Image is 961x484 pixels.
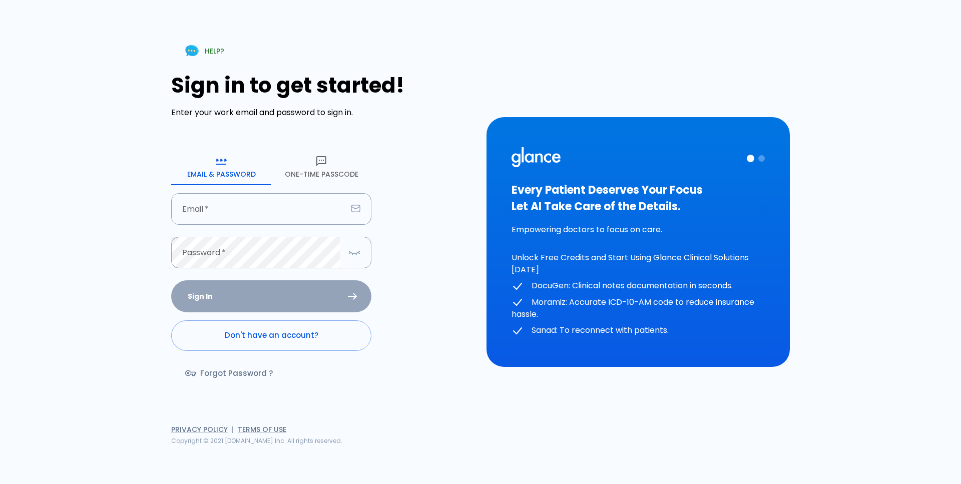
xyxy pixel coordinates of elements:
a: Forgot Password ? [171,359,289,388]
a: Privacy Policy [171,424,228,434]
a: HELP? [171,38,236,64]
p: DocuGen: Clinical notes documentation in seconds. [512,280,765,292]
input: dr.ahmed@clinic.com [171,193,347,225]
button: One-Time Passcode [271,149,371,185]
p: Moramiz: Accurate ICD-10-AM code to reduce insurance hassle. [512,296,765,321]
a: Terms of Use [238,424,286,434]
p: Unlock Free Credits and Start Using Glance Clinical Solutions [DATE] [512,252,765,276]
button: Email & Password [171,149,271,185]
span: | [232,424,234,434]
p: Sanad: To reconnect with patients. [512,324,765,337]
span: Copyright © 2021 [DOMAIN_NAME] Inc. All rights reserved. [171,436,342,445]
a: Don't have an account? [171,320,371,350]
img: Chat Support [183,42,201,60]
p: Empowering doctors to focus on care. [512,224,765,236]
h1: Sign in to get started! [171,73,474,98]
p: Enter your work email and password to sign in. [171,107,474,119]
h3: Every Patient Deserves Your Focus Let AI Take Care of the Details. [512,182,765,215]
